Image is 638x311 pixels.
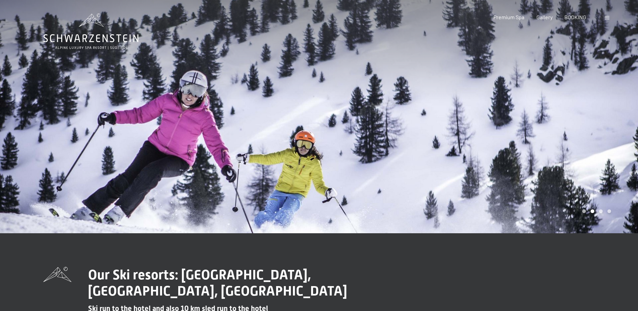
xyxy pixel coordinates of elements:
a: BOOKING [564,14,586,20]
div: Carousel Page 4 [607,209,611,213]
a: Premium Spa [493,14,524,20]
div: Carousel Pagination [580,209,611,213]
span: Our Ski resorts: [GEOGRAPHIC_DATA], [GEOGRAPHIC_DATA], [GEOGRAPHIC_DATA] [88,267,347,299]
div: Carousel Page 1 [582,209,586,213]
a: Gallery [536,14,553,20]
div: Carousel Page 2 (Current Slide) [591,209,594,213]
div: Carousel Page 3 [599,209,603,213]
